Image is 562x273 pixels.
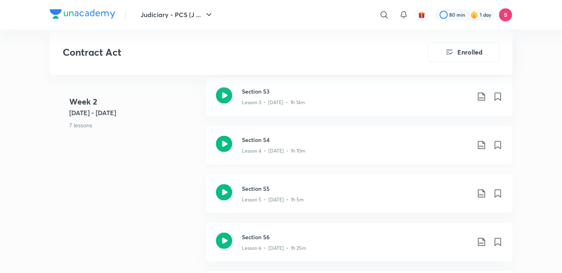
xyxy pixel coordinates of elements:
[206,126,512,174] a: Section 54Lesson 4 • [DATE] • 1h 10m
[498,8,512,22] img: Sandeep Kumar
[418,11,425,18] img: avatar
[136,7,219,23] button: Judiciary - PCS (J ...
[206,174,512,223] a: Section 55Lesson 5 • [DATE] • 1h 5m
[50,9,115,21] a: Company Logo
[415,8,428,21] button: avatar
[242,184,470,192] h3: Section 55
[242,244,306,251] p: Lesson 6 • [DATE] • 1h 25m
[206,223,512,271] a: Section 56Lesson 6 • [DATE] • 1h 25m
[470,11,478,19] img: streak
[63,46,382,58] h3: Contract Act
[428,42,499,62] button: Enrolled
[242,147,305,155] p: Lesson 4 • [DATE] • 1h 10m
[242,87,470,96] h3: Section 53
[69,108,200,118] h5: [DATE] - [DATE]
[69,121,200,129] p: 7 lessons
[242,99,305,106] p: Lesson 3 • [DATE] • 1h 14m
[242,135,470,144] h3: Section 54
[242,232,470,241] h3: Section 56
[50,9,115,19] img: Company Logo
[69,96,200,108] h4: Week 2
[206,77,512,126] a: Section 53Lesson 3 • [DATE] • 1h 14m
[242,196,304,203] p: Lesson 5 • [DATE] • 1h 5m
